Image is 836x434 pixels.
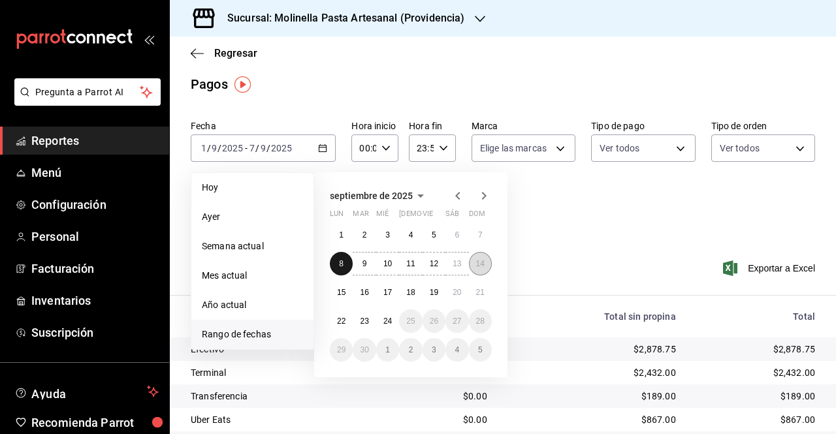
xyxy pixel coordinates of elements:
button: 7 de septiembre de 2025 [469,223,492,247]
abbr: 2 de octubre de 2025 [409,345,413,354]
abbr: lunes [330,209,344,223]
div: $2,878.75 [697,343,815,356]
button: 14 de septiembre de 2025 [469,252,492,275]
input: -- [249,143,255,153]
button: 1 de octubre de 2025 [376,338,399,362]
abbr: 16 de septiembre de 2025 [360,288,368,297]
abbr: viernes [423,209,433,223]
button: 23 de septiembre de 2025 [353,309,376,333]
button: 18 de septiembre de 2025 [399,281,422,304]
div: Terminal [191,366,376,379]
abbr: 27 de septiembre de 2025 [453,317,461,326]
abbr: 4 de septiembre de 2025 [409,230,413,240]
button: 12 de septiembre de 2025 [423,252,445,275]
span: Mes actual [202,269,303,283]
button: 1 de septiembre de 2025 [330,223,353,247]
abbr: martes [353,209,368,223]
abbr: domingo [469,209,485,223]
abbr: miércoles [376,209,389,223]
span: Regresar [214,47,257,59]
label: Tipo de pago [591,121,695,131]
div: Transferencia [191,390,376,403]
input: -- [211,143,217,153]
button: 9 de septiembre de 2025 [353,252,376,275]
abbr: 26 de septiembre de 2025 [430,317,438,326]
span: Rango de fechas [202,328,303,341]
abbr: 1 de octubre de 2025 [385,345,390,354]
abbr: 14 de septiembre de 2025 [476,259,485,268]
div: $2,432.00 [508,366,676,379]
div: $2,432.00 [697,366,815,379]
abbr: sábado [445,209,459,223]
span: Recomienda Parrot [31,414,159,431]
span: Ver todos [600,142,639,155]
span: Configuración [31,196,159,213]
div: Total sin propina [508,311,676,322]
span: septiembre de 2025 [330,191,413,201]
button: 26 de septiembre de 2025 [423,309,445,333]
abbr: 3 de septiembre de 2025 [385,230,390,240]
button: 24 de septiembre de 2025 [376,309,399,333]
div: $189.00 [508,390,676,403]
span: Año actual [202,298,303,312]
div: $867.00 [697,413,815,426]
span: Pregunta a Parrot AI [35,85,140,99]
span: Personal [31,228,159,245]
div: $867.00 [508,413,676,426]
span: Elige las marcas [480,142,547,155]
button: 13 de septiembre de 2025 [445,252,468,275]
button: 25 de septiembre de 2025 [399,309,422,333]
button: septiembre de 2025 [330,188,428,204]
button: 3 de octubre de 2025 [423,338,445,362]
span: / [207,143,211,153]
span: Facturación [31,260,159,277]
button: 29 de septiembre de 2025 [330,338,353,362]
abbr: 17 de septiembre de 2025 [383,288,392,297]
abbr: 10 de septiembre de 2025 [383,259,392,268]
a: Pregunta a Parrot AI [9,95,161,108]
span: / [217,143,221,153]
button: 2 de septiembre de 2025 [353,223,376,247]
span: / [255,143,259,153]
span: Ayuda [31,384,142,399]
button: 17 de septiembre de 2025 [376,281,399,304]
span: Exportar a Excel [726,260,815,276]
input: -- [201,143,207,153]
button: 20 de septiembre de 2025 [445,281,468,304]
span: Inventarios [31,292,159,309]
button: 28 de septiembre de 2025 [469,309,492,333]
abbr: 22 de septiembre de 2025 [337,317,346,326]
abbr: 20 de septiembre de 2025 [453,288,461,297]
div: Uber Eats [191,413,376,426]
abbr: 29 de septiembre de 2025 [337,345,346,354]
label: Hora fin [409,121,456,131]
button: open_drawer_menu [144,34,154,44]
abbr: 23 de septiembre de 2025 [360,317,368,326]
input: ---- [270,143,293,153]
abbr: 25 de septiembre de 2025 [406,317,415,326]
div: $0.00 [397,413,487,426]
span: Ver todos [720,142,760,155]
label: Tipo de orden [711,121,815,131]
abbr: 11 de septiembre de 2025 [406,259,415,268]
button: 3 de septiembre de 2025 [376,223,399,247]
div: Pagos [191,74,228,94]
abbr: 2 de septiembre de 2025 [362,230,367,240]
abbr: 6 de septiembre de 2025 [455,230,459,240]
div: $189.00 [697,390,815,403]
label: Fecha [191,121,336,131]
button: 6 de septiembre de 2025 [445,223,468,247]
button: 5 de septiembre de 2025 [423,223,445,247]
button: 16 de septiembre de 2025 [353,281,376,304]
button: 4 de octubre de 2025 [445,338,468,362]
abbr: 18 de septiembre de 2025 [406,288,415,297]
span: Reportes [31,132,159,149]
abbr: 21 de septiembre de 2025 [476,288,485,297]
abbr: 15 de septiembre de 2025 [337,288,346,297]
abbr: 30 de septiembre de 2025 [360,345,368,354]
img: Tooltip marker [234,76,251,93]
div: $0.00 [397,390,487,403]
span: Suscripción [31,324,159,341]
button: 2 de octubre de 2025 [399,338,422,362]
